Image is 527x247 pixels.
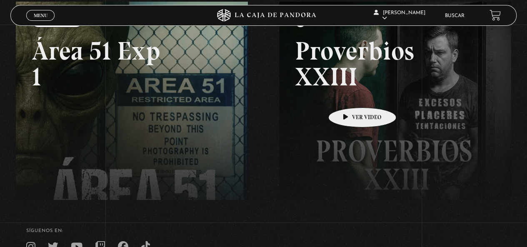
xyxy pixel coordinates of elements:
[34,13,47,18] span: Menu
[490,10,501,21] a: View your shopping cart
[445,13,465,18] a: Buscar
[26,229,501,233] h4: SÍguenos en:
[374,10,425,21] span: [PERSON_NAME]
[31,20,50,26] span: Cerrar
